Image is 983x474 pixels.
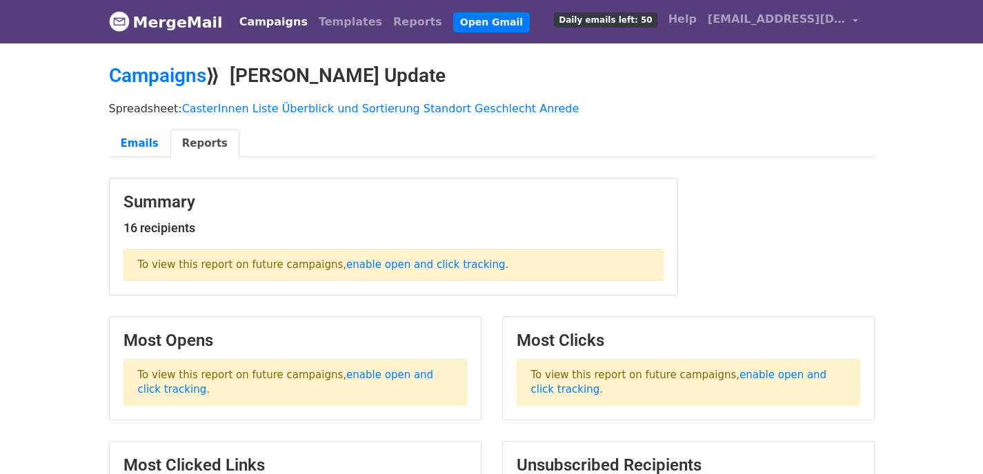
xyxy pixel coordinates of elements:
h5: 16 recipients [123,220,664,236]
a: Help [663,6,702,33]
a: Campaigns [234,8,313,36]
a: Emails [109,130,170,158]
p: To view this report on future campaigns, . [123,359,467,406]
img: MergeMail logo [109,11,130,32]
h2: ⟫ [PERSON_NAME] Update [109,64,875,87]
a: Reports [388,8,448,36]
span: Daily emails left: 50 [554,12,657,28]
a: Daily emails left: 50 [548,6,662,33]
p: Spreadsheet: [109,101,875,116]
p: To view this report on future campaigns, . [123,249,664,281]
a: Reports [170,130,239,158]
a: Campaigns [109,64,206,87]
a: Templates [313,8,388,36]
h3: Most Clicks [517,331,860,351]
span: [EMAIL_ADDRESS][DOMAIN_NAME] [708,11,846,28]
p: To view this report on future campaigns, . [517,359,860,406]
h3: Summary [123,192,664,212]
a: MergeMail [109,8,223,37]
a: CasterInnen Liste Überblick und Sortierung Standort Geschlecht Anrede [182,102,579,115]
a: enable open and click tracking [346,258,505,271]
a: Open Gmail [453,12,530,32]
a: [EMAIL_ADDRESS][DOMAIN_NAME] [702,6,864,38]
h3: Most Opens [123,331,467,351]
